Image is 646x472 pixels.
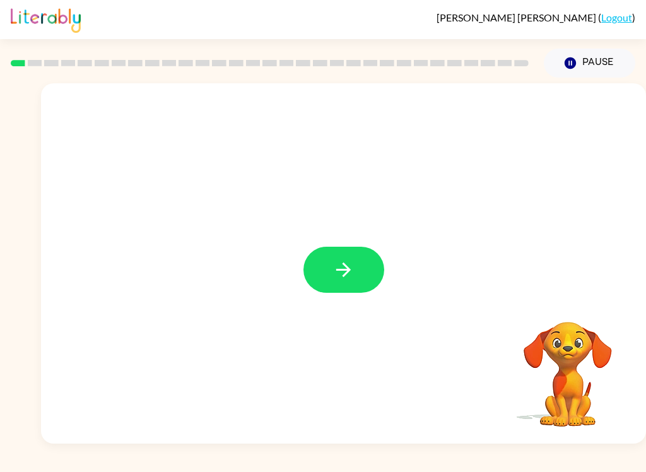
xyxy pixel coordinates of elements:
video: Your browser must support playing .mp4 files to use Literably. Please try using another browser. [505,302,631,428]
button: Pause [544,49,635,78]
img: Literably [11,5,81,33]
a: Logout [601,11,632,23]
span: [PERSON_NAME] [PERSON_NAME] [437,11,598,23]
div: ( ) [437,11,635,23]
